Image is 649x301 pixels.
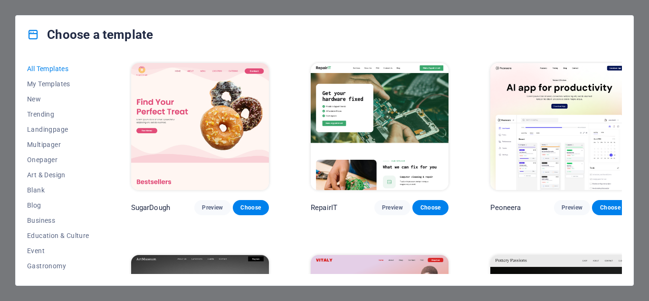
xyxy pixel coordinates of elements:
[27,198,89,213] button: Blog
[27,217,89,224] span: Business
[27,80,89,88] span: My Templates
[27,243,89,258] button: Event
[27,152,89,167] button: Onepager
[27,27,153,42] h4: Choose a template
[131,203,170,212] p: SugarDough
[600,204,620,211] span: Choose
[27,186,89,194] span: Blank
[27,201,89,209] span: Blog
[27,91,89,107] button: New
[27,156,89,164] span: Onepager
[490,203,521,212] p: Peoneera
[27,167,89,182] button: Art & Design
[27,274,89,289] button: Health
[382,204,403,211] span: Preview
[27,258,89,274] button: Gastronomy
[27,228,89,243] button: Education & Culture
[27,262,89,270] span: Gastronomy
[27,137,89,152] button: Multipager
[27,110,89,118] span: Trending
[194,200,230,215] button: Preview
[233,200,269,215] button: Choose
[374,200,410,215] button: Preview
[27,232,89,239] span: Education & Culture
[27,182,89,198] button: Blank
[27,247,89,255] span: Event
[412,200,449,215] button: Choose
[27,141,89,148] span: Multipager
[27,171,89,179] span: Art & Design
[27,107,89,122] button: Trending
[311,203,337,212] p: RepairIT
[27,61,89,76] button: All Templates
[27,213,89,228] button: Business
[27,76,89,91] button: My Templates
[131,63,269,190] img: SugarDough
[311,63,449,190] img: RepairIT
[27,65,89,73] span: All Templates
[562,204,582,211] span: Preview
[240,204,261,211] span: Choose
[554,200,590,215] button: Preview
[27,126,89,133] span: Landingpage
[592,200,628,215] button: Choose
[202,204,223,211] span: Preview
[420,204,441,211] span: Choose
[490,63,628,190] img: Peoneera
[27,95,89,103] span: New
[27,122,89,137] button: Landingpage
